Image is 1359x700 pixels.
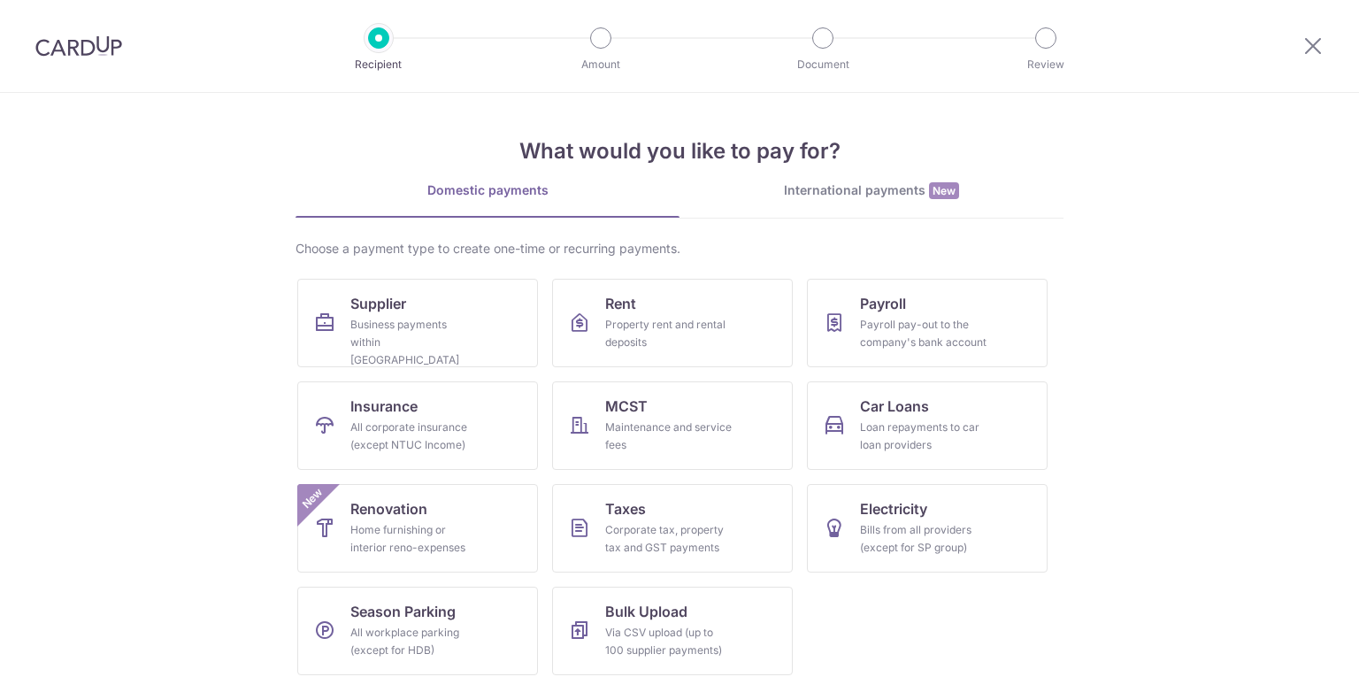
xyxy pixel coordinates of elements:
[296,135,1063,167] h4: What would you like to pay for?
[350,293,406,314] span: Supplier
[535,56,666,73] p: Amount
[298,484,327,513] span: New
[929,182,959,199] span: New
[350,601,456,622] span: Season Parking
[297,279,538,367] a: SupplierBusiness payments within [GEOGRAPHIC_DATA]
[350,624,478,659] div: All workplace parking (except for HDB)
[552,587,793,675] a: Bulk UploadVia CSV upload (up to 100 supplier payments)
[350,521,478,557] div: Home furnishing or interior reno-expenses
[980,56,1111,73] p: Review
[860,396,929,417] span: Car Loans
[296,240,1063,258] div: Choose a payment type to create one-time or recurring payments.
[605,601,687,622] span: Bulk Upload
[605,419,733,454] div: Maintenance and service fees
[860,498,927,519] span: Electricity
[297,484,538,573] a: RenovationHome furnishing or interior reno-expensesNew
[605,521,733,557] div: Corporate tax, property tax and GST payments
[757,56,888,73] p: Document
[297,587,538,675] a: Season ParkingAll workplace parking (except for HDB)
[679,181,1063,200] div: International payments
[605,498,646,519] span: Taxes
[296,181,679,199] div: Domestic payments
[807,484,1048,573] a: ElectricityBills from all providers (except for SP group)
[313,56,444,73] p: Recipient
[297,381,538,470] a: InsuranceAll corporate insurance (except NTUC Income)
[350,396,418,417] span: Insurance
[552,279,793,367] a: RentProperty rent and rental deposits
[860,293,906,314] span: Payroll
[860,521,987,557] div: Bills from all providers (except for SP group)
[807,381,1048,470] a: Car LoansLoan repayments to car loan providers
[605,396,648,417] span: MCST
[1246,647,1341,691] iframe: Opens a widget where you can find more information
[552,381,793,470] a: MCSTMaintenance and service fees
[605,293,636,314] span: Rent
[605,624,733,659] div: Via CSV upload (up to 100 supplier payments)
[350,419,478,454] div: All corporate insurance (except NTUC Income)
[552,484,793,573] a: TaxesCorporate tax, property tax and GST payments
[35,35,122,57] img: CardUp
[350,498,427,519] span: Renovation
[807,279,1048,367] a: PayrollPayroll pay-out to the company's bank account
[860,316,987,351] div: Payroll pay-out to the company's bank account
[350,316,478,369] div: Business payments within [GEOGRAPHIC_DATA]
[860,419,987,454] div: Loan repayments to car loan providers
[605,316,733,351] div: Property rent and rental deposits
